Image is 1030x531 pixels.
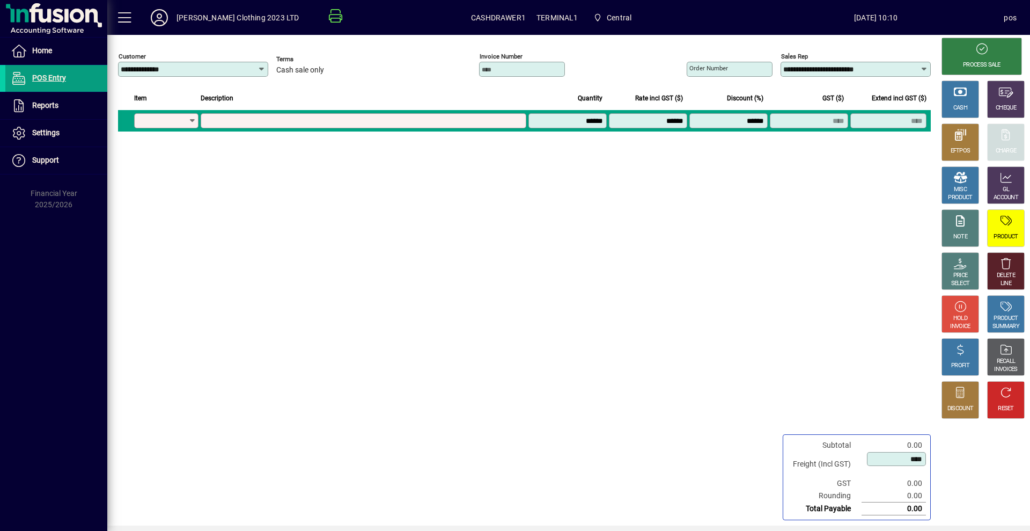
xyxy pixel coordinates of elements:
[951,147,970,155] div: EFTPOS
[32,156,59,164] span: Support
[788,477,862,490] td: GST
[607,9,631,26] span: Central
[781,53,808,60] mat-label: Sales rep
[872,92,926,104] span: Extend incl GST ($)
[998,405,1014,413] div: RESET
[997,272,1015,280] div: DELETE
[142,8,176,27] button: Profile
[950,323,970,331] div: INVOICE
[471,9,526,26] span: CASHDRAWER1
[948,194,972,202] div: PRODUCT
[480,53,523,60] mat-label: Invoice number
[748,9,1004,26] span: [DATE] 10:10
[994,233,1018,241] div: PRODUCT
[32,74,66,82] span: POS Entry
[5,38,107,64] a: Home
[578,92,602,104] span: Quantity
[862,503,926,515] td: 0.00
[788,490,862,503] td: Rounding
[689,64,728,72] mat-label: Order number
[996,104,1016,112] div: CHEQUE
[276,56,341,63] span: Terms
[176,9,299,26] div: [PERSON_NAME] Clothing 2023 LTD
[996,147,1017,155] div: CHARGE
[276,66,324,75] span: Cash sale only
[862,490,926,503] td: 0.00
[1004,9,1017,26] div: pos
[954,186,967,194] div: MISC
[788,439,862,452] td: Subtotal
[788,452,862,477] td: Freight (Incl GST)
[994,315,1018,323] div: PRODUCT
[994,366,1017,374] div: INVOICES
[589,8,636,27] span: Central
[1000,280,1011,288] div: LINE
[5,147,107,174] a: Support
[788,503,862,515] td: Total Payable
[822,92,844,104] span: GST ($)
[727,92,763,104] span: Discount (%)
[201,92,233,104] span: Description
[32,101,58,110] span: Reports
[951,280,970,288] div: SELECT
[963,61,1000,69] div: PROCESS SALE
[134,92,147,104] span: Item
[953,233,967,241] div: NOTE
[32,128,60,137] span: Settings
[953,272,968,280] div: PRICE
[862,477,926,490] td: 0.00
[953,315,967,323] div: HOLD
[1003,186,1010,194] div: GL
[32,46,52,55] span: Home
[997,358,1016,366] div: RECALL
[119,53,146,60] mat-label: Customer
[635,92,683,104] span: Rate incl GST ($)
[947,405,973,413] div: DISCOUNT
[5,92,107,119] a: Reports
[5,120,107,147] a: Settings
[536,9,578,26] span: TERMINAL1
[862,439,926,452] td: 0.00
[994,194,1018,202] div: ACCOUNT
[953,104,967,112] div: CASH
[992,323,1019,331] div: SUMMARY
[951,362,969,370] div: PROFIT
